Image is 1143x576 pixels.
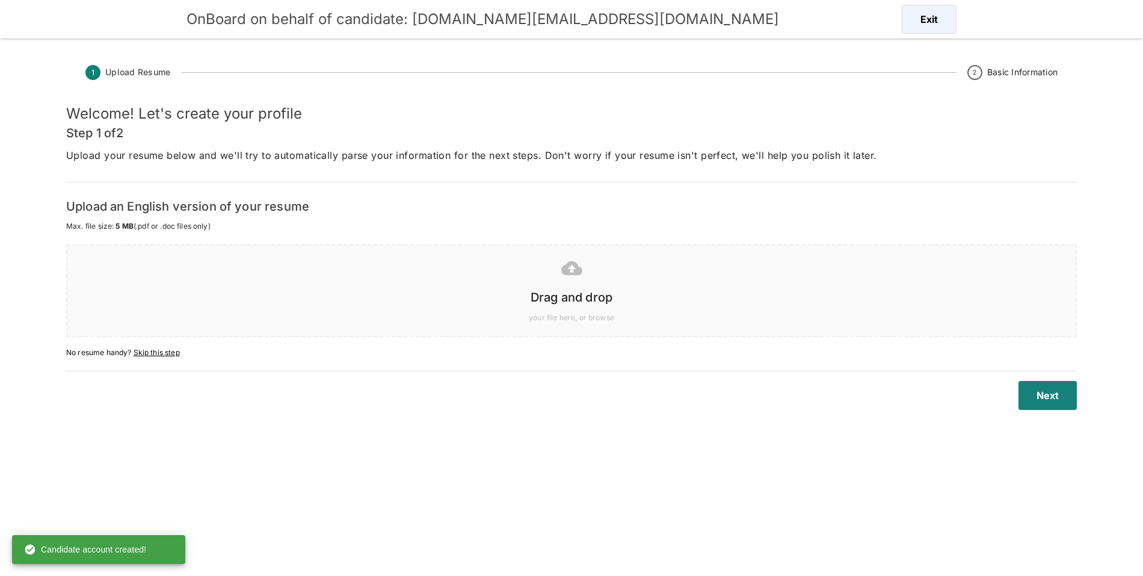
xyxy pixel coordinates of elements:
[973,69,976,76] text: 2
[186,10,779,29] h5: OnBoard on behalf of candidate: [DOMAIN_NAME][EMAIL_ADDRESS][DOMAIN_NAME]
[79,288,1064,307] h6: Drag and drop
[66,123,1077,143] h6: Step 1 of 2
[66,104,1077,123] h5: Welcome! Let's create your profile
[79,312,1064,324] span: your file here, or browse
[116,221,134,231] span: 5 MB
[91,68,94,77] text: 1
[66,220,1077,232] span: Max. file size: (.pdf or .doc files only)
[902,5,957,34] button: Exit
[66,147,1077,164] p: Upload your resume below and we'll try to automatically parse your information for the next steps...
[66,347,1077,359] span: No resume handy?
[105,66,170,78] span: Upload Resume
[24,539,146,560] div: Candidate account created!
[66,197,1077,216] h6: Upload an English version of your resume
[987,66,1058,78] span: Basic Information
[134,348,180,357] span: Skip this step
[1018,381,1077,410] button: Next
[66,244,1077,337] div: Drag and dropyour file here, or browse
